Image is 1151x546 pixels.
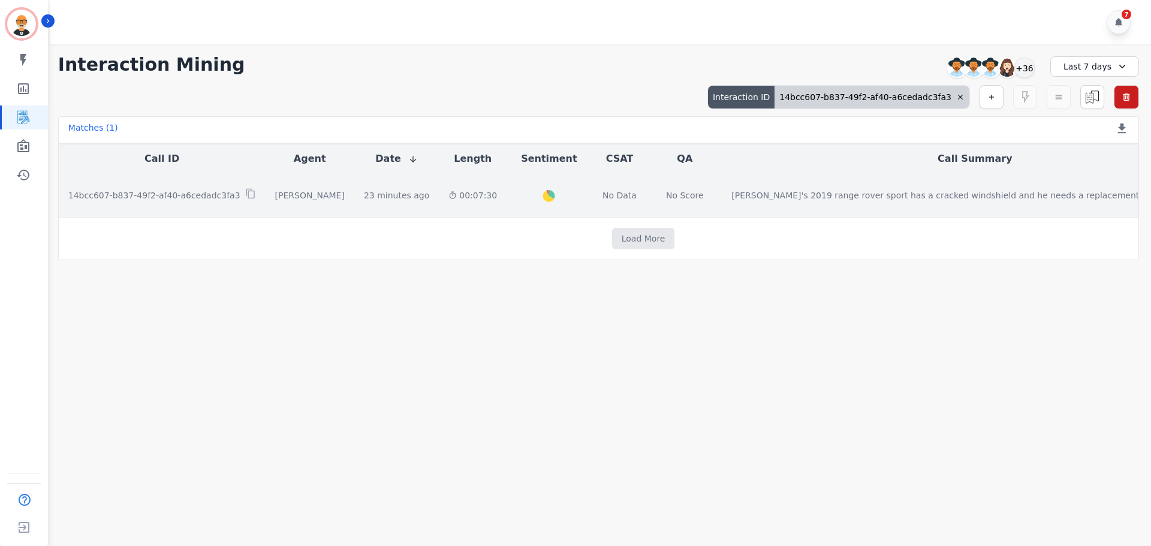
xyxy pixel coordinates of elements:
[601,189,638,201] div: No Data
[364,189,429,201] div: 23 minutes ago
[7,10,36,38] img: Bordered avatar
[775,86,969,108] div: 14bcc607-b837-49f2-af40-a6cedadc3fa3
[606,152,634,166] button: CSAT
[68,122,118,138] div: Matches ( 1 )
[275,189,345,201] div: [PERSON_NAME]
[454,152,492,166] button: Length
[144,152,179,166] button: Call ID
[612,228,675,249] button: Load More
[677,152,692,166] button: QA
[448,189,497,201] div: 00:07:30
[58,54,245,76] h1: Interaction Mining
[294,152,326,166] button: Agent
[666,189,704,201] div: No Score
[708,86,775,108] div: Interaction ID
[1014,58,1035,78] div: +36
[1050,56,1139,77] div: Last 7 days
[1122,10,1131,19] div: 7
[375,152,418,166] button: Date
[521,152,577,166] button: Sentiment
[68,189,240,201] p: 14bcc607-b837-49f2-af40-a6cedadc3fa3
[938,152,1012,166] button: Call Summary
